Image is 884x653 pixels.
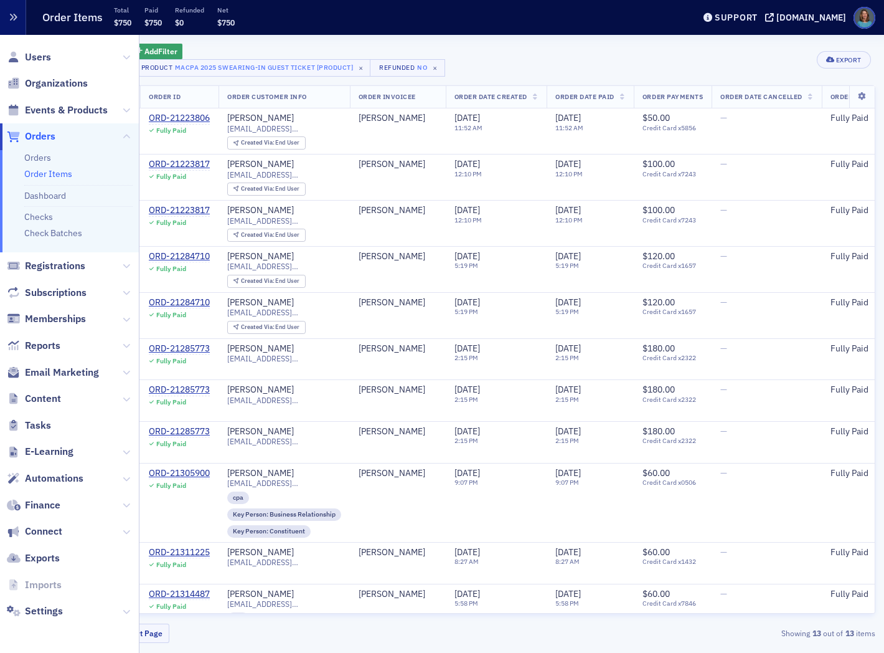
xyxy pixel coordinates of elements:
a: [PERSON_NAME] [359,468,425,479]
a: Order Items [24,168,72,179]
strong: 13 [810,627,823,639]
a: Memberships [7,312,86,326]
time: 2:15 PM [555,395,579,404]
div: [PERSON_NAME] [359,426,425,437]
div: Fully Paid [156,265,186,273]
a: Events & Products [7,103,108,117]
span: Anna Espejo [359,113,437,124]
span: $750 [114,17,131,27]
div: Fully Paid [156,482,186,490]
span: Settings [25,604,63,618]
div: [PERSON_NAME] [227,205,294,216]
a: ORD-21311225 [149,547,210,558]
time: 11:52 AM [555,123,583,132]
a: [PERSON_NAME] [227,159,294,170]
span: Order Date Paid [555,92,614,101]
span: [DATE] [454,343,480,354]
div: Key Person: Constituent [227,525,311,538]
a: Registrations [7,259,85,273]
a: ORD-21284710 [149,297,210,308]
a: [PERSON_NAME] [227,547,294,558]
time: 5:58 PM [454,599,478,608]
span: [EMAIL_ADDRESS][DOMAIN_NAME] [227,396,341,405]
span: Credit Card x2322 [642,354,703,362]
div: Fully Paid [156,311,186,319]
div: Fully Paid [156,219,186,227]
span: [DATE] [454,426,480,437]
div: [PERSON_NAME] [227,384,294,396]
a: ORD-21285773 [149,384,210,396]
div: [PERSON_NAME] [359,205,425,216]
span: Lyvette Jones [359,251,437,262]
span: Avonette Blanding [359,468,437,479]
span: [DATE] [555,426,581,437]
a: ORD-21223806 [149,113,210,124]
div: Created Via: End User [227,229,306,242]
span: [DATE] [555,250,581,262]
a: Automations [7,472,83,485]
span: Order Date Cancelled [720,92,802,101]
span: $0 [175,17,184,27]
span: × [355,62,367,74]
span: Organizations [25,77,88,90]
p: Refunded [175,6,204,14]
span: $60.00 [642,588,670,599]
a: ORD-21285773 [149,426,210,437]
div: End User [241,232,300,239]
span: [DATE] [555,112,581,123]
a: Organizations [7,77,88,90]
span: [DATE] [454,467,480,479]
div: [DOMAIN_NAME] [776,12,846,23]
span: [DATE] [454,588,480,599]
span: × [430,62,441,74]
a: Checks [24,211,53,222]
a: Exports [7,551,60,565]
span: Credit Card x1432 [642,558,703,566]
span: [DATE] [555,343,581,354]
div: Fully Paid [156,173,186,181]
span: Order Invoicee [359,92,416,101]
span: $100.00 [642,204,675,216]
a: [PERSON_NAME] [359,343,425,355]
span: Order Payments [642,92,703,101]
div: [PERSON_NAME] [227,468,294,479]
a: ORD-21223817 [149,159,210,170]
p: Paid [144,6,162,14]
span: — [720,588,727,599]
span: Reports [25,339,60,353]
div: cpa [227,492,249,504]
div: ORD-21284710 [149,251,210,262]
a: E-Learning [7,445,73,459]
span: Add Filter [144,45,177,57]
span: Credit Card x2322 [642,396,703,404]
div: Fully Paid [156,561,186,569]
span: $180.00 [642,426,675,437]
span: Profile [853,7,875,29]
span: [DATE] [555,546,581,558]
span: — [720,546,727,558]
div: End User [241,186,300,193]
span: Sarah Glasgow [359,547,437,558]
time: 5:19 PM [555,261,579,270]
span: Credit Card x1657 [642,308,703,316]
a: Email Marketing [7,366,99,379]
a: [PERSON_NAME] [359,297,425,308]
time: 9:07 PM [454,478,478,487]
p: Total [114,6,131,14]
span: Automations [25,472,83,485]
time: 8:27 AM [555,557,580,566]
time: 12:10 PM [555,216,583,224]
span: Users [25,50,51,64]
a: Reports [7,339,60,353]
strong: 13 [843,627,856,639]
a: Tasks [7,419,51,432]
div: cpa [227,612,249,625]
span: — [720,467,727,479]
time: 12:10 PM [454,169,482,178]
time: 2:15 PM [555,353,579,362]
div: End User [241,324,300,331]
div: ORD-21223817 [149,205,210,216]
span: [EMAIL_ADDRESS][DOMAIN_NAME] [227,479,341,488]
